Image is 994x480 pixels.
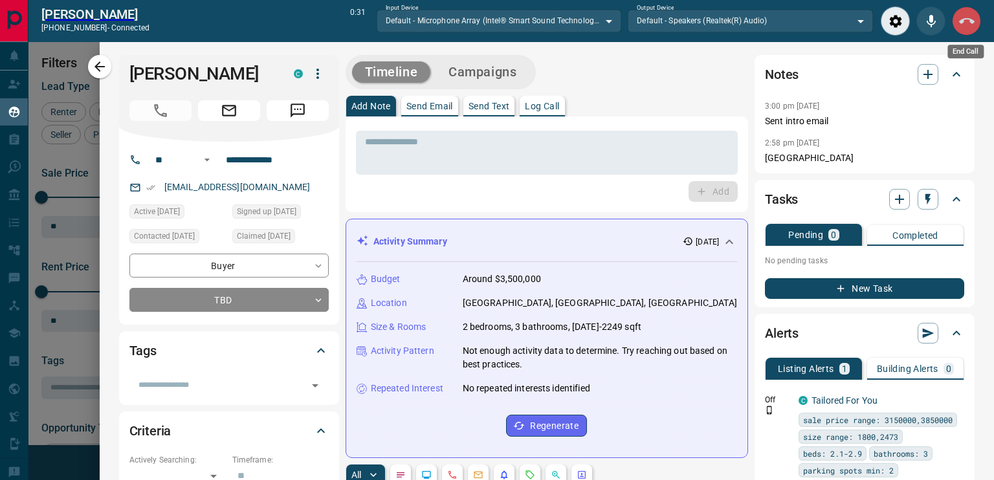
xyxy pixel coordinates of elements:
svg: Opportunities [551,470,561,480]
p: Send Email [406,102,453,111]
p: Around $3,500,000 [463,272,541,286]
div: Fri May 16 2025 [232,204,329,223]
div: Default - Microphone Array (Intel® Smart Sound Technology for Digital Microphones) [377,10,622,32]
span: size range: 1800,2473 [803,430,898,443]
p: [GEOGRAPHIC_DATA], [GEOGRAPHIC_DATA], [GEOGRAPHIC_DATA] [463,296,737,310]
p: Listing Alerts [778,364,834,373]
svg: Notes [395,470,406,480]
span: Active [DATE] [134,205,180,218]
svg: Push Notification Only [765,406,774,415]
span: Claimed [DATE] [237,230,291,243]
label: Input Device [386,4,419,12]
p: Actively Searching: [129,454,226,466]
svg: Requests [525,470,535,480]
button: Campaigns [436,61,529,83]
h2: Criteria [129,420,171,441]
p: 2:58 pm [DATE] [765,138,820,147]
p: 0:31 [350,6,366,36]
a: Tailored For You [812,395,878,406]
span: Call [129,100,192,121]
p: Size & Rooms [371,320,426,334]
p: Log Call [525,102,559,111]
div: condos.ca [294,69,303,78]
svg: Email Verified [146,183,155,192]
p: Not enough activity data to determine. Try reaching out based on best practices. [463,344,737,371]
span: connected [111,23,149,32]
h2: Alerts [765,323,799,344]
p: 2 bedrooms, 3 bathrooms, [DATE]-2249 sqft [463,320,641,334]
div: Notes [765,59,964,90]
p: Send Text [469,102,510,111]
div: Buyer [129,254,329,278]
p: 0 [946,364,951,373]
span: parking spots min: 2 [803,464,894,477]
div: TBD [129,288,329,312]
p: Budget [371,272,401,286]
p: Sent intro email [765,115,964,128]
div: Criteria [129,415,329,446]
p: 3:00 pm [DATE] [765,102,820,111]
p: Activity Pattern [371,344,434,358]
h2: [PERSON_NAME] [41,6,149,22]
svg: Calls [447,470,458,480]
div: Mute [916,6,945,36]
div: Fri Sep 12 2025 [129,229,226,247]
span: bathrooms: 3 [874,447,928,460]
svg: Agent Actions [577,470,587,480]
span: Contacted [DATE] [134,230,195,243]
div: Tasks [765,184,964,215]
p: All [351,470,362,479]
span: sale price range: 3150000,3850000 [803,413,953,426]
span: Message [267,100,329,121]
div: condos.ca [799,396,808,405]
div: Fri Sep 12 2025 [129,204,226,223]
p: Pending [788,230,823,239]
button: Open [306,376,324,395]
button: New Task [765,278,964,299]
p: Activity Summary [373,235,447,248]
div: Alerts [765,318,964,349]
svg: Emails [473,470,483,480]
p: Add Note [351,102,391,111]
p: No repeated interests identified [463,382,590,395]
p: Off [765,394,791,406]
div: Fri Sep 12 2025 [232,229,329,247]
div: Activity Summary[DATE] [357,230,737,254]
div: Tags [129,335,329,366]
h2: Tasks [765,189,798,210]
label: Output Device [637,4,674,12]
h2: Tags [129,340,157,361]
span: Signed up [DATE] [237,205,296,218]
svg: Listing Alerts [499,470,509,480]
button: Open [199,152,215,168]
span: Email [198,100,260,121]
p: 1 [842,364,847,373]
p: [PHONE_NUMBER] - [41,22,149,34]
div: End Call [947,45,984,58]
p: Location [371,296,407,310]
span: beds: 2.1-2.9 [803,447,862,460]
p: Completed [892,231,938,240]
h1: [PERSON_NAME] [129,63,274,84]
p: Repeated Interest [371,382,443,395]
p: [GEOGRAPHIC_DATA] [765,151,964,165]
div: End Call [952,6,981,36]
h2: Notes [765,64,799,85]
button: Regenerate [506,415,587,437]
div: Audio Settings [881,6,910,36]
p: Building Alerts [877,364,938,373]
p: Timeframe: [232,454,329,466]
p: [DATE] [696,236,719,248]
svg: Lead Browsing Activity [421,470,432,480]
p: 0 [831,230,836,239]
a: [EMAIL_ADDRESS][DOMAIN_NAME] [164,182,311,192]
button: Timeline [352,61,431,83]
div: Default - Speakers (Realtek(R) Audio) [628,10,873,32]
p: No pending tasks [765,251,964,270]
